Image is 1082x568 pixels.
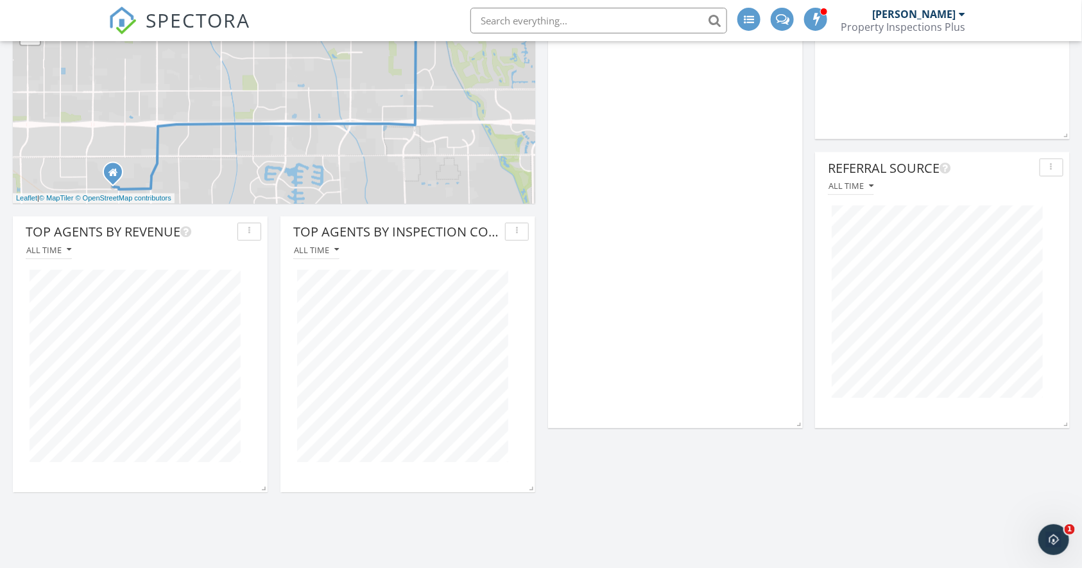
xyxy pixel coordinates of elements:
a: © OpenStreetMap contributors [76,195,171,202]
div: All time [294,246,339,255]
a: SPECTORA [108,17,251,44]
div: | [13,193,175,204]
span: SPECTORA [146,6,251,33]
div: [PERSON_NAME] [872,8,956,21]
input: Search everything... [470,8,727,33]
button: All time [293,242,339,260]
div: Top Agents by Revenue [26,223,232,242]
span: 1 [1065,524,1075,535]
div: 469 W Leah Ave, GILBERT AZ 85233 [113,172,121,180]
div: Top Agents by Inspection Count [293,223,500,242]
button: All time [26,242,72,260]
div: All time [26,246,71,255]
div: Referral Source [828,159,1035,178]
div: Property Inspections Plus [841,21,965,33]
button: All time [828,178,874,195]
a: © MapTiler [39,195,74,202]
div: All time [829,182,873,191]
img: The Best Home Inspection Software - Spectora [108,6,137,35]
a: Leaflet [16,195,37,202]
iframe: Intercom live chat [1038,524,1069,555]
